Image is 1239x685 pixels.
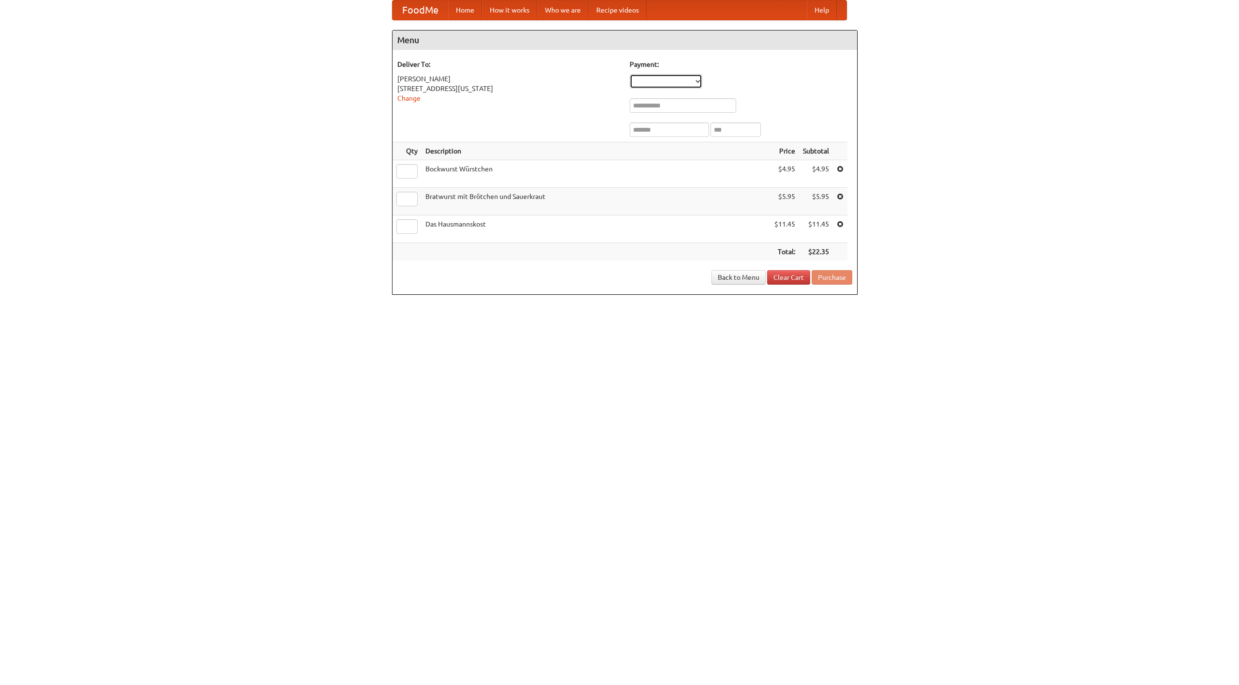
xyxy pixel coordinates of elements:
[393,0,448,20] a: FoodMe
[397,60,620,69] h5: Deliver To:
[393,142,422,160] th: Qty
[799,243,833,261] th: $22.35
[767,270,810,285] a: Clear Cart
[799,188,833,215] td: $5.95
[799,142,833,160] th: Subtotal
[771,243,799,261] th: Total:
[812,270,852,285] button: Purchase
[448,0,482,20] a: Home
[422,142,771,160] th: Description
[771,215,799,243] td: $11.45
[422,188,771,215] td: Bratwurst mit Brötchen und Sauerkraut
[711,270,766,285] a: Back to Menu
[422,160,771,188] td: Bockwurst Würstchen
[807,0,837,20] a: Help
[482,0,537,20] a: How it works
[397,84,620,93] div: [STREET_ADDRESS][US_STATE]
[771,188,799,215] td: $5.95
[771,160,799,188] td: $4.95
[397,74,620,84] div: [PERSON_NAME]
[799,215,833,243] td: $11.45
[537,0,589,20] a: Who we are
[589,0,647,20] a: Recipe videos
[771,142,799,160] th: Price
[397,94,421,102] a: Change
[393,30,857,50] h4: Menu
[422,215,771,243] td: Das Hausmannskost
[630,60,852,69] h5: Payment:
[799,160,833,188] td: $4.95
